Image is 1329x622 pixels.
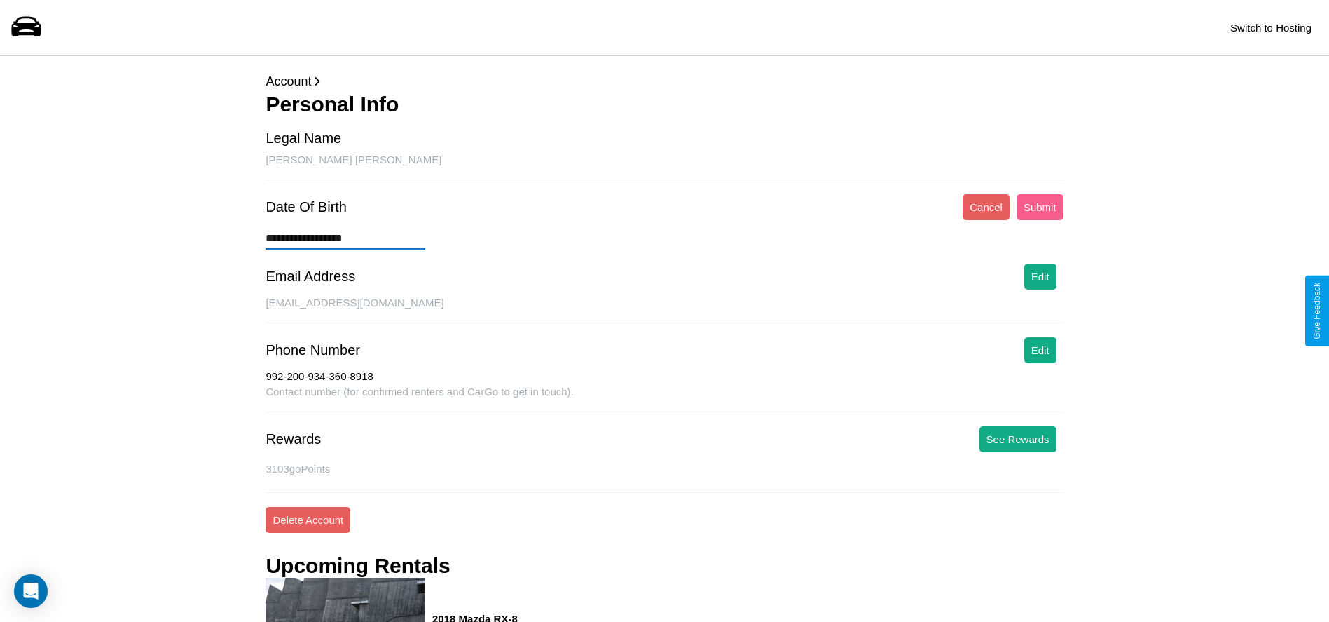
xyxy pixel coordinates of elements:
div: [EMAIL_ADDRESS][DOMAIN_NAME] [266,297,1063,323]
div: Email Address [266,269,355,285]
div: [PERSON_NAME] [PERSON_NAME] [266,154,1063,180]
button: Switch to Hosting [1223,15,1318,41]
div: Give Feedback [1312,283,1322,339]
div: Phone Number [266,342,360,358]
div: Contact number (for confirmed renters and CarGo to get in touch). [266,386,1063,412]
div: Rewards [266,431,321,447]
h3: Personal Info [266,93,1063,116]
button: Delete Account [266,507,350,533]
div: Date Of Birth [266,199,347,215]
button: Submit [1017,194,1063,220]
div: Open Intercom Messenger [14,574,48,608]
button: Edit [1024,264,1056,290]
p: Account [266,70,1063,93]
button: See Rewards [979,426,1056,452]
div: 992-200-934-360-8918 [266,370,1063,386]
div: Legal Name [266,130,341,147]
button: Cancel [963,194,1010,220]
h3: Upcoming Rentals [266,554,450,578]
p: 3103 goPoints [266,459,1063,478]
button: Edit [1024,337,1056,363]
